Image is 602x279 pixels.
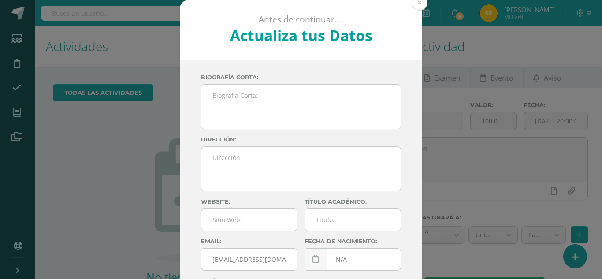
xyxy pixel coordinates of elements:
[201,74,401,81] label: Biografía corta:
[305,198,401,205] label: Título académico:
[201,209,297,231] input: Sitio Web:
[305,238,401,245] label: Fecha de nacimiento:
[305,249,401,270] input: Fecha de Nacimiento:
[204,25,399,45] h2: Actualiza tus Datos
[305,209,401,231] input: Titulo:
[201,249,297,270] input: Correo Electronico:
[201,136,401,143] label: Dirección:
[204,14,399,25] p: Antes de continuar....
[201,198,297,205] label: Website:
[201,238,297,245] label: Email:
